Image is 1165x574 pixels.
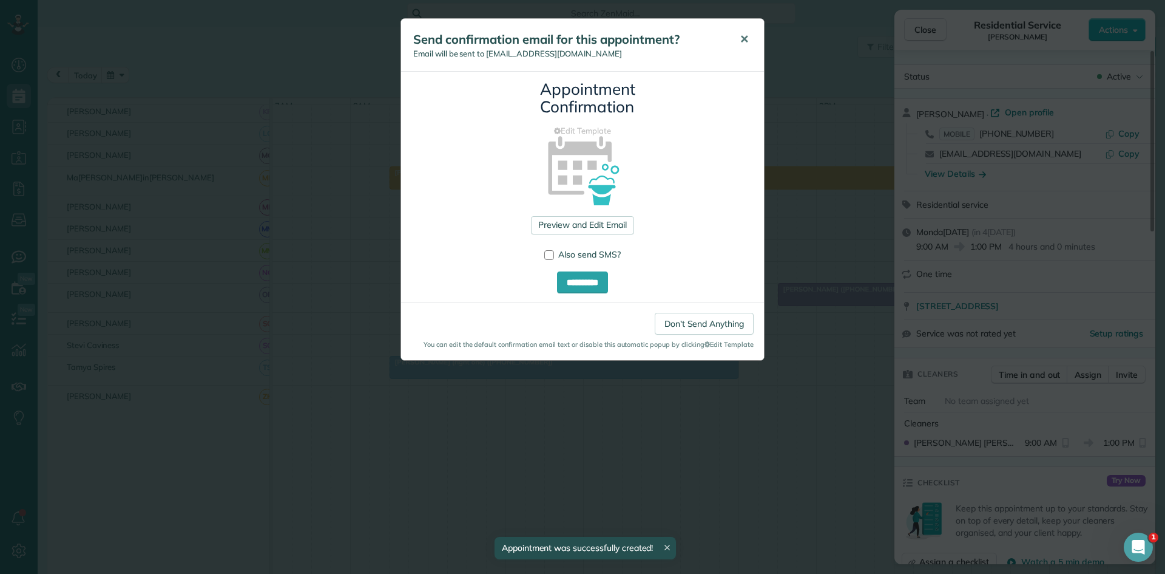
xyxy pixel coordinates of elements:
span: Also send SMS? [558,249,621,260]
h3: Appointment Confirmation [540,81,625,115]
h5: Send confirmation email for this appointment? [413,31,723,48]
span: ✕ [740,32,749,46]
span: 1 [1149,533,1158,542]
a: Edit Template [410,125,755,137]
small: You can edit the default confirmation email text or disable this automatic popup by clicking Edit... [411,340,754,349]
span: Email will be sent to [EMAIL_ADDRESS][DOMAIN_NAME] [413,49,622,58]
img: appointment_confirmation_icon-141e34405f88b12ade42628e8c248340957700ab75a12ae832a8710e9b578dc5.png [528,115,637,224]
iframe: Intercom live chat [1124,533,1153,562]
a: Don't Send Anything [655,313,754,335]
div: Appointment was successfully created! [495,537,677,559]
a: Preview and Edit Email [531,216,633,234]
